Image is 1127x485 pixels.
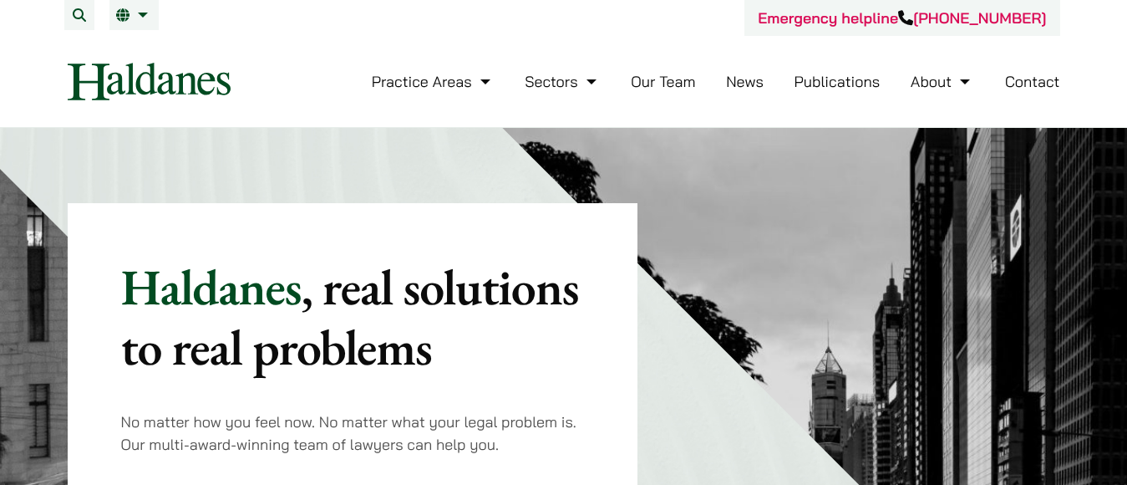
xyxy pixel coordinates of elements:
img: Logo of Haldanes [68,63,231,100]
a: Publications [794,72,881,91]
a: Our Team [631,72,695,91]
mark: , real solutions to real problems [121,254,579,380]
p: Haldanes [121,257,585,377]
a: News [726,72,764,91]
a: Sectors [525,72,600,91]
a: Emergency helpline[PHONE_NUMBER] [758,8,1046,28]
p: No matter how you feel now. No matter what your legal problem is. Our multi-award-winning team of... [121,411,585,456]
a: About [911,72,974,91]
a: EN [116,8,152,22]
a: Contact [1005,72,1060,91]
a: Practice Areas [372,72,495,91]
